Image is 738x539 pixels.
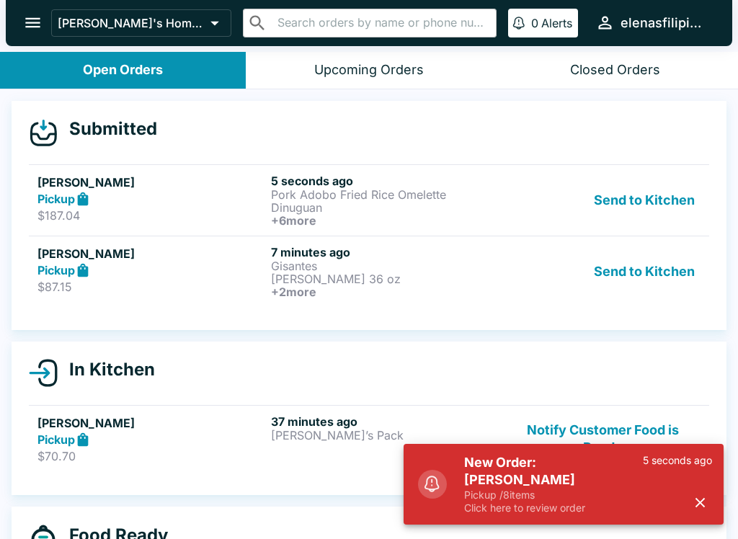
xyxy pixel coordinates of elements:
strong: Pickup [37,263,75,277]
p: Dinuguan [271,201,499,214]
a: [PERSON_NAME]Pickup$87.157 minutes agoGisantes[PERSON_NAME] 36 oz+2moreSend to Kitchen [29,236,709,307]
p: Pork Adobo Fried Rice Omelette [271,188,499,201]
div: Closed Orders [570,62,660,79]
h5: [PERSON_NAME] [37,245,265,262]
p: Pickup / 8 items [464,489,643,502]
h5: [PERSON_NAME] [37,174,265,191]
p: Gisantes [271,259,499,272]
p: Alerts [541,16,572,30]
p: [PERSON_NAME] 36 oz [271,272,499,285]
button: elenasfilipinofoods [590,7,715,38]
button: open drawer [14,4,51,41]
p: [PERSON_NAME]’s Pack [271,429,499,442]
h4: In Kitchen [58,359,155,380]
h6: 7 minutes ago [271,245,499,259]
div: elenasfilipinofoods [621,14,709,32]
h6: 5 seconds ago [271,174,499,188]
a: [PERSON_NAME]Pickup$70.7037 minutes ago[PERSON_NAME]’s PackNotify Customer Food is Ready [29,405,709,473]
button: Notify Customer Food is Ready [505,414,701,464]
div: Upcoming Orders [314,62,424,79]
button: [PERSON_NAME]'s Home of the Finest Filipino Foods [51,9,231,37]
p: $187.04 [37,208,265,223]
strong: Pickup [37,432,75,447]
p: [PERSON_NAME]'s Home of the Finest Filipino Foods [58,16,205,30]
p: 5 seconds ago [643,454,712,467]
h5: [PERSON_NAME] [37,414,265,432]
a: [PERSON_NAME]Pickup$187.045 seconds agoPork Adobo Fried Rice OmeletteDinuguan+6moreSend to Kitchen [29,164,709,236]
button: Send to Kitchen [588,245,701,298]
input: Search orders by name or phone number [273,13,490,33]
h6: + 6 more [271,214,499,227]
p: Click here to review order [464,502,643,514]
h6: + 2 more [271,285,499,298]
h4: Submitted [58,118,157,140]
p: $70.70 [37,449,265,463]
button: Send to Kitchen [588,174,701,227]
p: $87.15 [37,280,265,294]
h5: New Order: [PERSON_NAME] [464,454,643,489]
h6: 37 minutes ago [271,414,499,429]
div: Open Orders [83,62,163,79]
strong: Pickup [37,192,75,206]
p: 0 [531,16,538,30]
